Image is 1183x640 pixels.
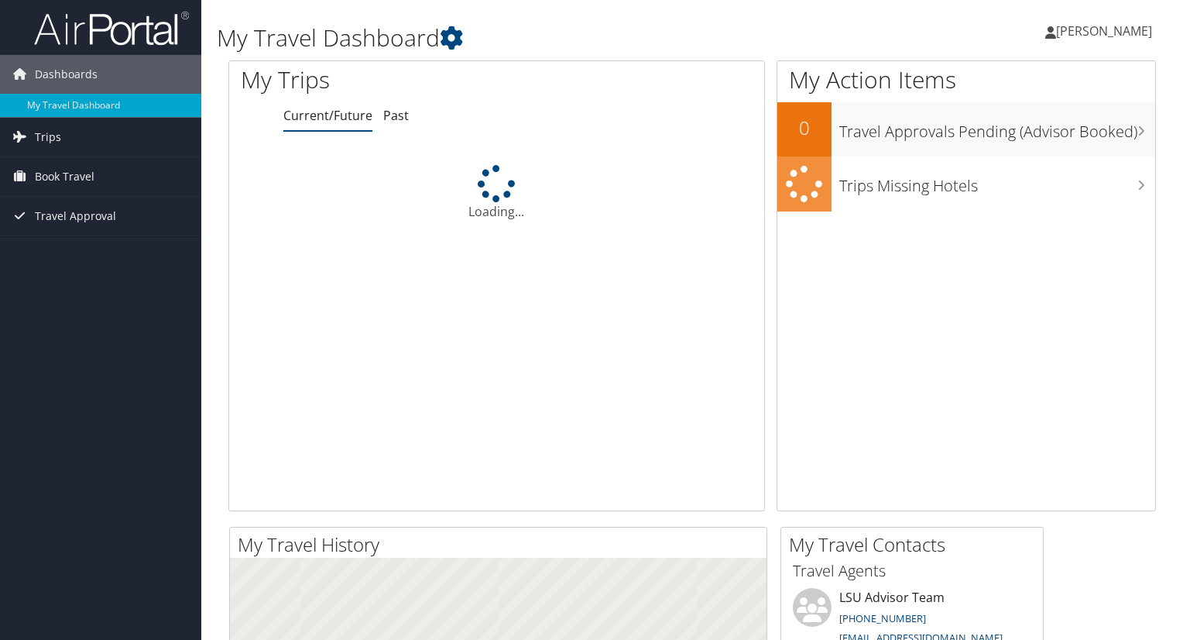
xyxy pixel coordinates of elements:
span: Travel Approval [35,197,116,236]
h1: My Action Items [777,64,1155,96]
span: Dashboards [35,55,98,94]
h2: 0 [777,115,832,141]
img: airportal-logo.png [34,10,189,46]
a: Trips Missing Hotels [777,157,1155,212]
h1: My Travel Dashboard [217,22,851,54]
span: Book Travel [35,157,94,196]
a: [PHONE_NUMBER] [839,611,926,625]
a: 0Travel Approvals Pending (Advisor Booked) [777,102,1155,157]
span: [PERSON_NAME] [1056,22,1152,40]
h2: My Travel Contacts [789,532,1043,558]
h1: My Trips [241,64,530,96]
h2: My Travel History [238,532,766,558]
h3: Trips Missing Hotels [839,167,1155,197]
h3: Travel Agents [793,560,1031,582]
a: Past [383,107,409,124]
a: [PERSON_NAME] [1045,8,1168,54]
span: Trips [35,118,61,157]
h3: Travel Approvals Pending (Advisor Booked) [839,113,1155,143]
a: Current/Future [283,107,372,124]
div: Loading... [229,165,764,221]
